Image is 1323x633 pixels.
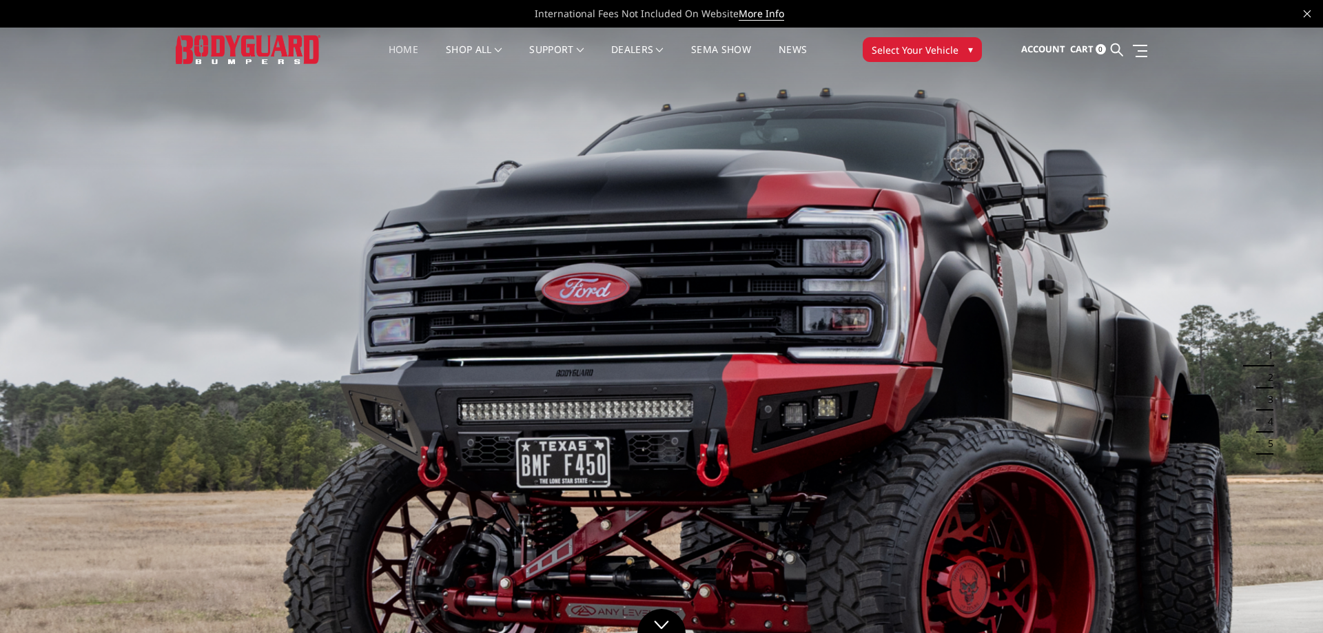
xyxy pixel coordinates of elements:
a: Home [389,45,418,72]
a: Dealers [611,45,664,72]
img: BODYGUARD BUMPERS [176,35,320,63]
a: SEMA Show [691,45,751,72]
a: Cart 0 [1070,31,1106,68]
button: 3 of 5 [1260,388,1273,411]
a: Account [1021,31,1065,68]
span: ▾ [968,42,973,56]
span: Account [1021,43,1065,55]
button: 5 of 5 [1260,433,1273,455]
iframe: Chat Widget [1254,567,1323,633]
span: Select Your Vehicle [872,43,958,57]
a: Click to Down [637,609,686,633]
button: 1 of 5 [1260,344,1273,366]
a: shop all [446,45,502,72]
span: 0 [1096,44,1106,54]
button: Select Your Vehicle [863,37,982,62]
a: Support [529,45,584,72]
button: 4 of 5 [1260,411,1273,433]
a: More Info [739,7,784,21]
span: Cart [1070,43,1094,55]
button: 2 of 5 [1260,366,1273,388]
a: News [779,45,807,72]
